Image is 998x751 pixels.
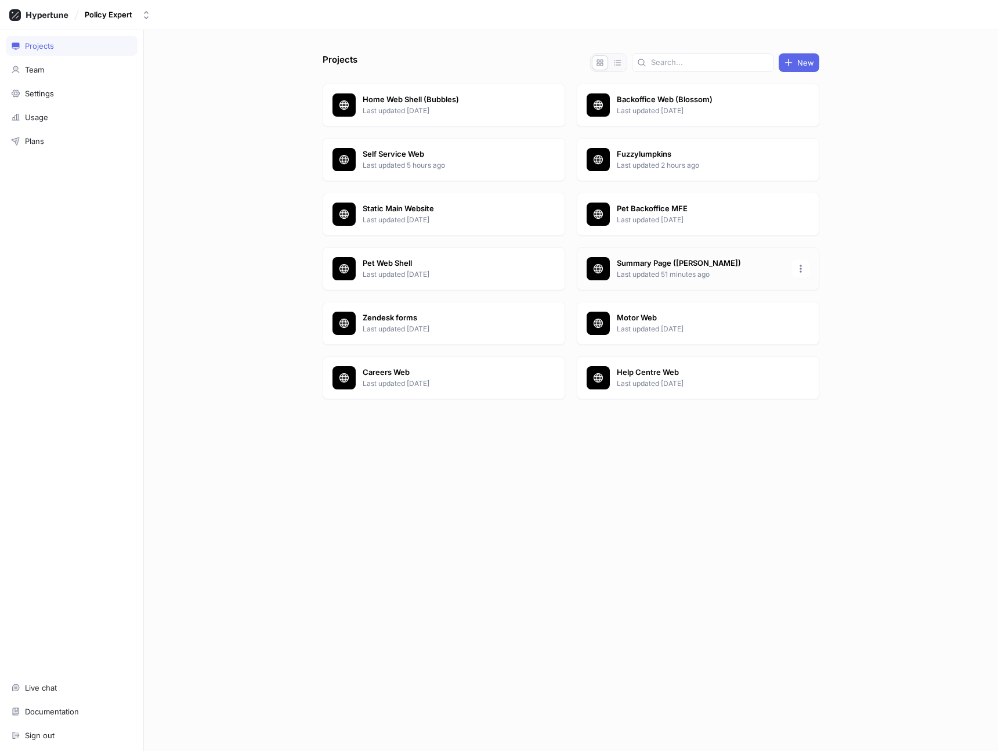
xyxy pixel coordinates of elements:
p: Fuzzylumpkins [617,149,785,160]
p: Last updated 5 hours ago [363,160,531,171]
a: Projects [6,36,138,56]
p: Projects [323,53,357,72]
a: Team [6,60,138,80]
a: Plans [6,131,138,151]
p: Self Service Web [363,149,531,160]
p: Summary Page ([PERSON_NAME]) [617,258,785,269]
p: Pet Backoffice MFE [617,203,785,215]
p: Last updated [DATE] [617,106,785,116]
div: Projects [25,41,54,50]
input: Search... [651,57,769,68]
div: Policy Expert [85,10,132,20]
p: Last updated [DATE] [363,378,531,389]
p: Zendesk forms [363,312,531,324]
p: Last updated 2 hours ago [617,160,785,171]
div: Team [25,65,44,74]
div: Plans [25,136,44,146]
button: Policy Expert [80,5,156,24]
p: Backoffice Web (Blossom) [617,94,785,106]
div: Live chat [25,683,57,692]
p: Static Main Website [363,203,531,215]
a: Documentation [6,702,138,721]
p: Careers Web [363,367,531,378]
span: New [797,59,814,66]
div: Settings [25,89,54,98]
p: Last updated [DATE] [363,106,531,116]
p: Last updated 51 minutes ago [617,269,785,280]
div: Sign out [25,731,55,740]
p: Last updated [DATE] [363,215,531,225]
p: Last updated [DATE] [617,215,785,225]
p: Motor Web [617,312,785,324]
div: Documentation [25,707,79,716]
p: Last updated [DATE] [363,324,531,334]
a: Settings [6,84,138,103]
p: Last updated [DATE] [617,378,785,389]
div: Usage [25,113,48,122]
p: Last updated [DATE] [617,324,785,334]
button: New [779,53,819,72]
p: Pet Web Shell [363,258,531,269]
p: Last updated [DATE] [363,269,531,280]
p: Help Centre Web [617,367,785,378]
a: Usage [6,107,138,127]
p: Home Web Shell (Bubbles) [363,94,531,106]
